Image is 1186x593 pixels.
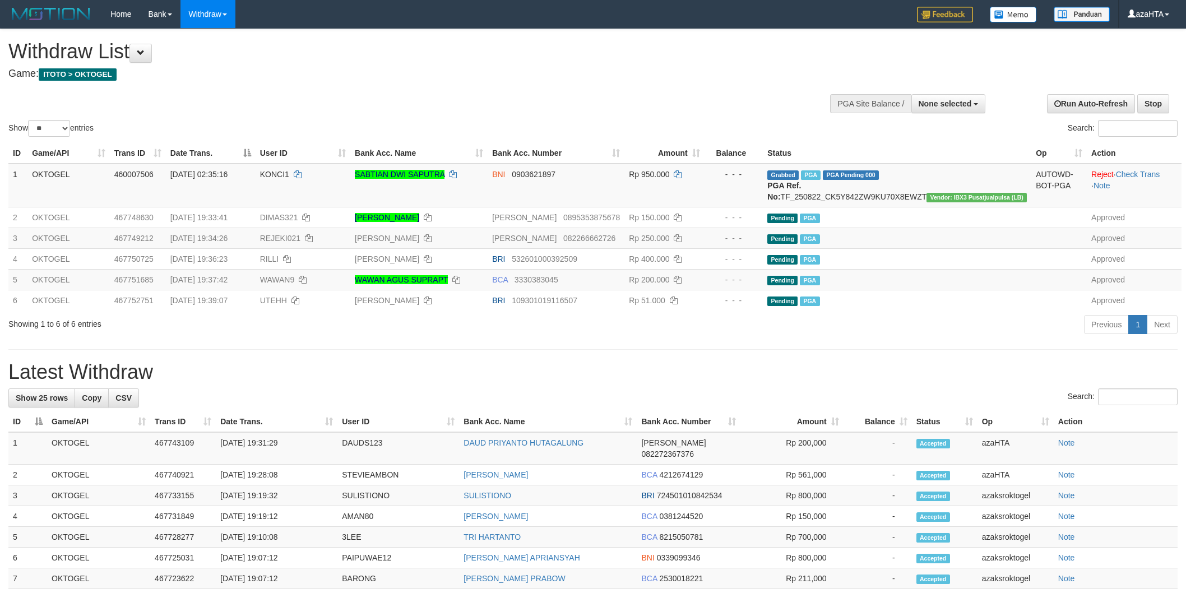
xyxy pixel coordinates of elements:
[641,470,657,479] span: BCA
[350,143,488,164] th: Bank Acc. Name: activate to sort column ascending
[1058,532,1075,541] a: Note
[47,527,150,548] td: OKTOGEL
[844,465,912,485] td: -
[844,548,912,568] td: -
[1058,553,1075,562] a: Note
[709,233,758,244] div: - - -
[8,164,27,207] td: 1
[1058,491,1075,500] a: Note
[637,411,740,432] th: Bank Acc. Number: activate to sort column ascending
[337,485,459,506] td: SULISTIONO
[8,388,75,407] a: Show 25 rows
[8,432,47,465] td: 1
[170,170,228,179] span: [DATE] 02:35:16
[767,296,798,306] span: Pending
[27,207,110,228] td: OKTOGEL
[8,6,94,22] img: MOTION_logo.png
[114,213,154,222] span: 467748630
[337,432,459,465] td: DAUDS123
[1098,120,1178,137] input: Search:
[150,506,216,527] td: 467731849
[919,99,972,108] span: None selected
[150,432,216,465] td: 467743109
[800,296,819,306] span: PGA
[659,470,703,479] span: Copy 4212674129 to clipboard
[800,234,819,244] span: Marked by azaHTA
[629,234,669,243] span: Rp 250.000
[166,143,256,164] th: Date Trans.: activate to sort column descending
[912,411,977,432] th: Status: activate to sort column ascending
[8,228,27,248] td: 3
[8,314,486,330] div: Showing 1 to 6 of 6 entries
[216,506,337,527] td: [DATE] 19:19:12
[740,548,844,568] td: Rp 800,000
[150,411,216,432] th: Trans ID: activate to sort column ascending
[355,213,419,222] a: [PERSON_NAME]
[1058,512,1075,521] a: Note
[1128,315,1147,334] a: 1
[47,548,150,568] td: OKTOGEL
[641,532,657,541] span: BCA
[216,465,337,485] td: [DATE] 19:28:08
[27,290,110,311] td: OKTOGEL
[767,255,798,265] span: Pending
[8,411,47,432] th: ID: activate to sort column descending
[1068,388,1178,405] label: Search:
[659,512,703,521] span: Copy 0381244520 to clipboard
[8,485,47,506] td: 3
[1054,7,1110,22] img: panduan.png
[629,170,669,179] span: Rp 950.000
[1031,164,1087,207] td: AUTOWD-BOT-PGA
[844,527,912,548] td: -
[47,506,150,527] td: OKTOGEL
[8,361,1178,383] h1: Latest Withdraw
[114,296,154,305] span: 467752751
[110,143,166,164] th: Trans ID: activate to sort column ascending
[1087,143,1182,164] th: Action
[1087,248,1182,269] td: Approved
[917,7,973,22] img: Feedback.jpg
[916,439,950,448] span: Accepted
[114,254,154,263] span: 467750725
[709,274,758,285] div: - - -
[337,527,459,548] td: 3LEE
[740,432,844,465] td: Rp 200,000
[641,512,657,521] span: BCA
[114,234,154,243] span: 467749212
[763,164,1031,207] td: TF_250822_CK5Y842ZW9KU70X8EWZT
[216,527,337,548] td: [DATE] 19:10:08
[256,143,350,164] th: User ID: activate to sort column ascending
[115,393,132,402] span: CSV
[216,411,337,432] th: Date Trans.: activate to sort column ascending
[464,491,511,500] a: SULISTIONO
[916,512,950,522] span: Accepted
[1087,164,1182,207] td: · ·
[990,7,1037,22] img: Button%20Memo.svg
[216,485,337,506] td: [DATE] 19:19:32
[916,554,950,563] span: Accepted
[740,465,844,485] td: Rp 561,000
[492,213,557,222] span: [PERSON_NAME]
[8,527,47,548] td: 5
[492,254,505,263] span: BRI
[1068,120,1178,137] label: Search:
[27,164,110,207] td: OKTOGEL
[629,275,669,284] span: Rp 200.000
[926,193,1027,202] span: Vendor URL: https://dashboard.q2checkout.com/secure
[16,393,68,402] span: Show 25 rows
[216,432,337,465] td: [DATE] 19:31:29
[767,276,798,285] span: Pending
[260,296,287,305] span: UTEHH
[563,213,620,222] span: Copy 0895353875678 to clipboard
[709,295,758,306] div: - - -
[641,438,706,447] span: [PERSON_NAME]
[8,465,47,485] td: 2
[8,68,780,80] h4: Game:
[8,290,27,311] td: 6
[355,254,419,263] a: [PERSON_NAME]
[39,68,117,81] span: ITOTO > OKTOGEL
[8,248,27,269] td: 4
[8,120,94,137] label: Show entries
[216,548,337,568] td: [DATE] 19:07:12
[800,214,819,223] span: Marked by azaHTA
